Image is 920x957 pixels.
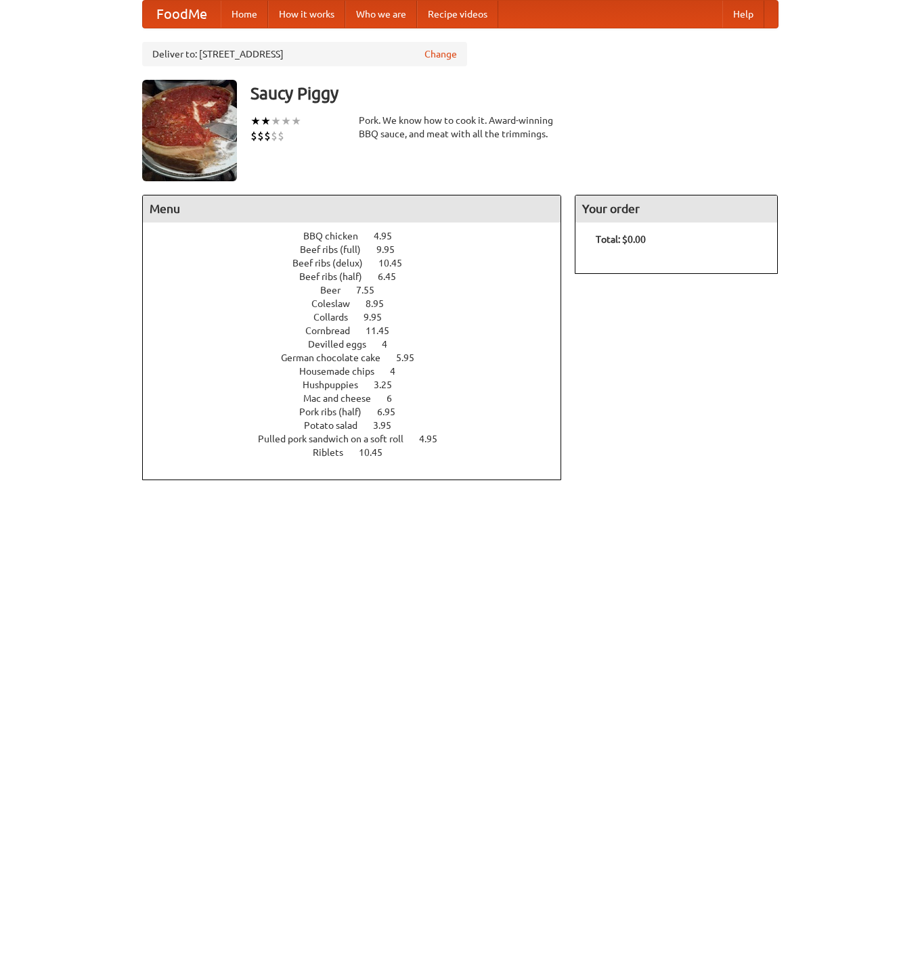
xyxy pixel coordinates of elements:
[366,325,403,336] span: 11.45
[417,1,498,28] a: Recipe videos
[313,447,408,458] a: Riblets 10.45
[356,285,388,296] span: 7.55
[303,393,417,404] a: Mac and cheese 6
[250,129,257,143] li: $
[366,298,397,309] span: 8.95
[303,231,417,241] a: BBQ chicken 4.95
[313,312,407,323] a: Collards 9.95
[291,114,301,129] li: ★
[374,379,406,390] span: 3.25
[299,366,420,377] a: Housemade chips 4
[303,379,372,390] span: Hushpuppies
[359,114,562,141] div: Pork. We know how to cook it. Award-winning BBQ sauce, and meat with all the trimmings.
[374,231,406,241] span: 4.95
[271,129,278,143] li: $
[377,406,409,417] span: 6.95
[304,420,416,431] a: Potato salad 3.95
[373,420,405,431] span: 3.95
[281,114,291,129] li: ★
[143,195,561,223] h4: Menu
[142,80,237,181] img: angular.jpg
[258,434,417,444] span: Pulled pork sandwich on a soft roll
[278,129,284,143] li: $
[596,234,646,245] b: Total: $0.00
[311,298,364,309] span: Coleslaw
[303,379,417,390] a: Hushpuppies 3.25
[300,244,420,255] a: Beef ribs (full) 9.95
[376,244,408,255] span: 9.95
[303,231,372,241] span: BBQ chicken
[305,325,414,336] a: Cornbread 11.45
[221,1,268,28] a: Home
[271,114,281,129] li: ★
[299,406,420,417] a: Pork ribs (half) 6.95
[299,406,375,417] span: Pork ribs (half)
[143,1,221,28] a: FoodMe
[250,80,779,107] h3: Saucy Piggy
[250,114,261,129] li: ★
[281,352,439,363] a: German chocolate cake 5.95
[303,393,385,404] span: Mac and cheese
[313,312,362,323] span: Collards
[382,339,401,350] span: 4
[575,195,777,223] h4: Your order
[268,1,345,28] a: How it works
[258,434,462,444] a: Pulled pork sandwich on a soft roll 4.95
[281,352,394,363] span: German chocolate cake
[722,1,764,28] a: Help
[311,298,409,309] a: Coleslaw 8.95
[387,393,406,404] span: 6
[313,447,357,458] span: Riblets
[299,271,376,282] span: Beef ribs (half)
[345,1,417,28] a: Who we are
[142,42,467,66] div: Deliver to: [STREET_ADDRESS]
[308,339,380,350] span: Devilled eggs
[264,129,271,143] li: $
[364,312,395,323] span: 9.95
[292,258,376,269] span: Beef ribs (delux)
[396,352,428,363] span: 5.95
[320,285,399,296] a: Beer 7.55
[299,366,388,377] span: Housemade chips
[390,366,409,377] span: 4
[304,420,371,431] span: Potato salad
[320,285,354,296] span: Beer
[359,447,396,458] span: 10.45
[305,325,364,336] span: Cornbread
[419,434,451,444] span: 4.95
[378,258,416,269] span: 10.45
[292,258,427,269] a: Beef ribs (delux) 10.45
[257,129,264,143] li: $
[378,271,410,282] span: 6.45
[424,47,457,61] a: Change
[261,114,271,129] li: ★
[308,339,412,350] a: Devilled eggs 4
[300,244,374,255] span: Beef ribs (full)
[299,271,421,282] a: Beef ribs (half) 6.45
